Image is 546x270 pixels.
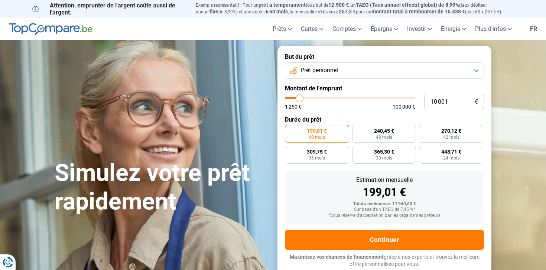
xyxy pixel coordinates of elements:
[291,213,478,218] div: *Sous réserve d'acceptation par les organismes prêteurs
[307,128,327,134] span: 199,01 €
[291,177,478,183] div: Estimation mensuelle
[376,135,392,139] span: 48 mois
[309,156,325,160] span: 36 mois
[366,18,403,40] a: Épargne
[268,18,296,40] a: Prêts
[374,128,394,134] span: 240,45 €
[441,149,461,154] span: 448,71 €
[290,254,384,260] span: Maximisez vos chances de financement
[309,135,325,139] span: 60 mois
[328,18,366,40] a: Comptes
[9,23,92,35] img: TopCompare
[196,2,514,15] p: Exemple représentatif : Pour un tous but de , un (taux débiteur annuel de 8,99%) et une durée de ...
[328,2,349,8] span: 12.500 €
[471,18,516,40] a: Plus d'infos
[32,2,187,16] p: Attention, emprunter de l'argent coûte aussi de l'argent.
[291,202,478,207] div: Total à rembourser: 11 940,60 €
[285,116,484,123] label: Durée du prêt
[443,156,459,160] span: 24 mois
[441,128,461,134] span: 270,12 €
[300,66,338,74] span: Prêt personnel
[285,53,484,60] label: But du prêt
[285,104,302,109] span: 1 250 €
[296,18,328,40] a: Cartes
[356,2,459,8] span: TAEG (Taux annuel effectif global) de 8,99%
[285,62,484,79] button: Prêt personnel
[374,149,394,154] span: 365,30 €
[209,9,218,15] span: fixe
[307,149,327,154] span: 309,75 €
[269,9,288,15] span: 60 mois
[55,159,269,216] h1: Simulez votre prêt rapidement
[475,99,478,105] span: €
[285,230,484,250] button: Continuer
[285,254,484,268] p: grâce à nos experts et trouvez la meilleure offre personnalisée pour vous.
[291,187,478,198] div: 199,01 €
[393,104,415,109] span: 100 000 €
[443,135,459,139] span: 42 mois
[403,18,436,40] a: Investir
[259,2,306,8] span: prêt à tempérament
[436,18,471,40] a: Énergie
[526,18,542,40] a: fr
[371,9,465,15] span: montant total à rembourser de 15.438 €
[291,207,478,212] div: Sur base d'un TAEG de 7,45 %*
[339,9,356,15] span: 257,3 €
[376,156,392,160] span: 30 mois
[285,85,484,92] label: Montant de l'emprunt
